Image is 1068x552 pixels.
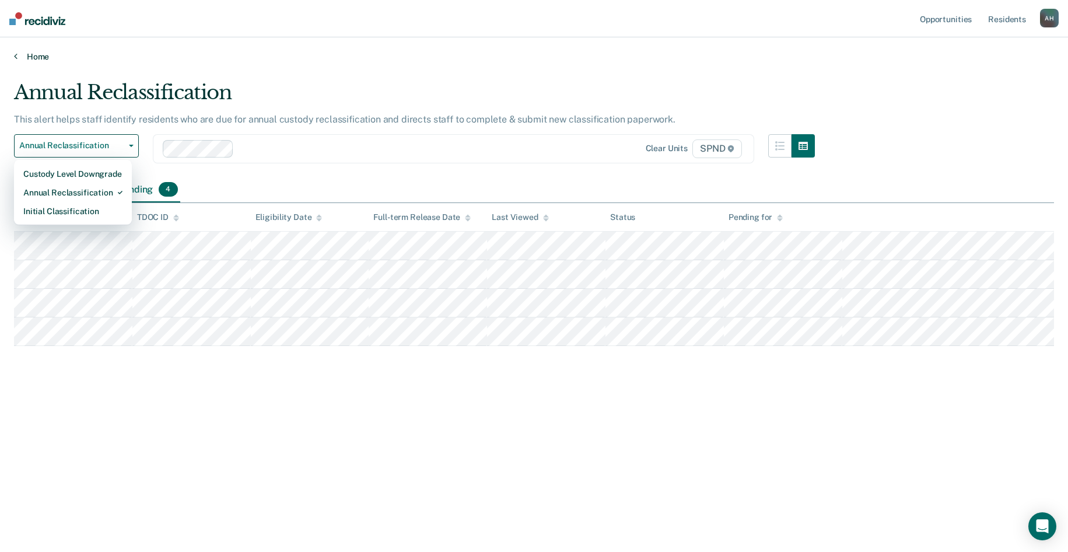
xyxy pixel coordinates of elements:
[255,212,323,222] div: Eligibility Date
[23,183,122,202] div: Annual Reclassification
[14,114,675,125] p: This alert helps staff identify residents who are due for annual custody reclassification and dir...
[137,212,179,222] div: TDOC ID
[373,212,471,222] div: Full-term Release Date
[492,212,548,222] div: Last Viewed
[23,165,122,183] div: Custody Level Downgrade
[19,141,124,151] span: Annual Reclassification
[159,182,177,197] span: 4
[23,202,122,221] div: Initial Classification
[14,51,1054,62] a: Home
[692,139,742,158] span: SPND
[9,12,65,25] img: Recidiviz
[14,81,815,114] div: Annual Reclassification
[610,212,635,222] div: Status
[1040,9,1059,27] button: AH
[646,144,688,153] div: Clear units
[1028,512,1056,540] div: Open Intercom Messenger
[115,177,180,203] div: Pending4
[729,212,783,222] div: Pending for
[1040,9,1059,27] div: A H
[14,134,139,158] button: Annual Reclassification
